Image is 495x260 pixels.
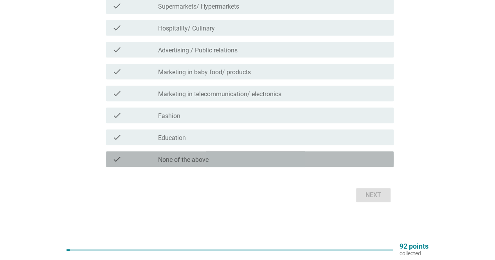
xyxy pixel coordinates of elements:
[112,1,122,11] i: check
[112,67,122,76] i: check
[158,47,238,54] label: Advertising / Public relations
[158,25,215,32] label: Hospitality/ Culinary
[158,68,251,76] label: Marketing in baby food/ products
[112,111,122,120] i: check
[400,243,428,250] p: 92 points
[112,154,122,164] i: check
[400,250,428,257] p: collected
[112,133,122,142] i: check
[112,89,122,98] i: check
[158,112,180,120] label: Fashion
[158,156,209,164] label: None of the above
[158,3,239,11] label: Supermarkets/ Hypermarkets
[158,134,186,142] label: Education
[158,90,281,98] label: Marketing in telecommunication/ electronics
[112,23,122,32] i: check
[112,45,122,54] i: check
